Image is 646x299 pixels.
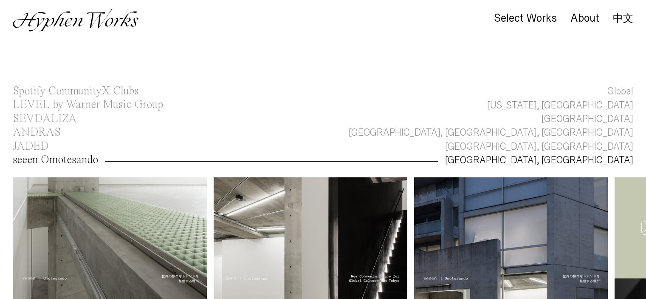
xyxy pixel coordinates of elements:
div: Global [607,85,633,98]
div: Spotify CommunityX Clubs [13,85,138,97]
a: Select Works [494,14,557,23]
div: Select Works [494,12,557,24]
div: [US_STATE], [GEOGRAPHIC_DATA] [487,99,633,112]
div: [GEOGRAPHIC_DATA], [GEOGRAPHIC_DATA] [445,154,633,167]
div: JADED [13,141,49,152]
a: About [570,14,599,23]
img: Hyphen Works [13,9,138,31]
div: seeen Omotesando [13,154,98,166]
div: SEVDALIZA [13,113,77,125]
div: About [570,12,599,24]
div: LEVEL by Warner Music Group [13,99,163,111]
a: 中文 [613,14,633,23]
div: [GEOGRAPHIC_DATA] [542,112,633,126]
div: [GEOGRAPHIC_DATA], [GEOGRAPHIC_DATA] [445,140,633,154]
div: ANDRAS [13,127,61,138]
div: [GEOGRAPHIC_DATA], [GEOGRAPHIC_DATA], [GEOGRAPHIC_DATA] [349,126,633,140]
